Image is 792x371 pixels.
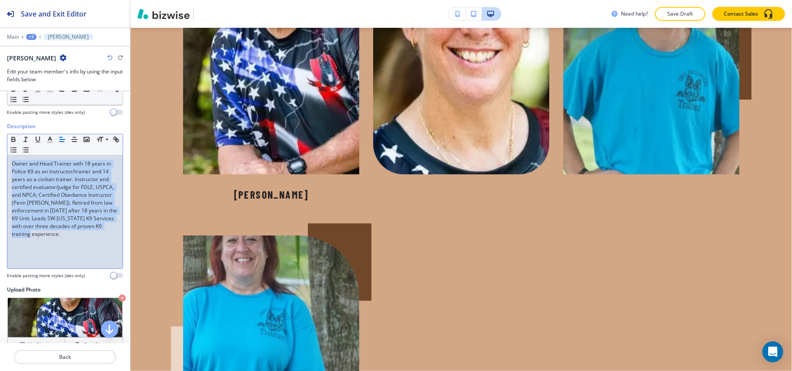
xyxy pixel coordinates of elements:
h2: Description [7,123,36,130]
button: +3 [26,34,37,40]
h3: Edit your team member's info by using the input fields below [7,68,123,83]
button: Main [7,34,19,40]
img: Your Logo [197,9,221,19]
div: Open Intercom Messenger [762,341,783,362]
h4: Enable pasting more styles (dev only) [7,272,85,279]
h4: Find Photos [84,341,112,349]
h2: Save and Exit Editor [21,9,87,19]
button: Save Draft [655,7,705,21]
button: Contact Sales [712,7,785,21]
p: Owner and Head Trainer with 18 years in Police K9 as an instructor/trainer and 14 years as a civi... [12,160,118,238]
img: Bizwise Logo [137,9,190,19]
p: Contact Sales [724,10,758,18]
h4: My Photos [28,341,53,349]
button: Find Photos [65,338,122,353]
div: My PhotosFind Photos [7,297,123,354]
h4: Enable pasting more styles (dev only) [7,109,85,116]
button: [PERSON_NAME] [43,33,93,40]
p: Back [15,353,115,361]
h3: Need help? [621,10,648,18]
h2: Upload Photo [7,286,123,294]
p: [PERSON_NAME] [48,34,89,40]
button: My Photos [8,338,65,353]
h2: [PERSON_NAME] [7,53,56,63]
p: Save Draft [666,10,694,18]
button: Back [14,350,116,364]
p: [PERSON_NAME] [234,188,308,201]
